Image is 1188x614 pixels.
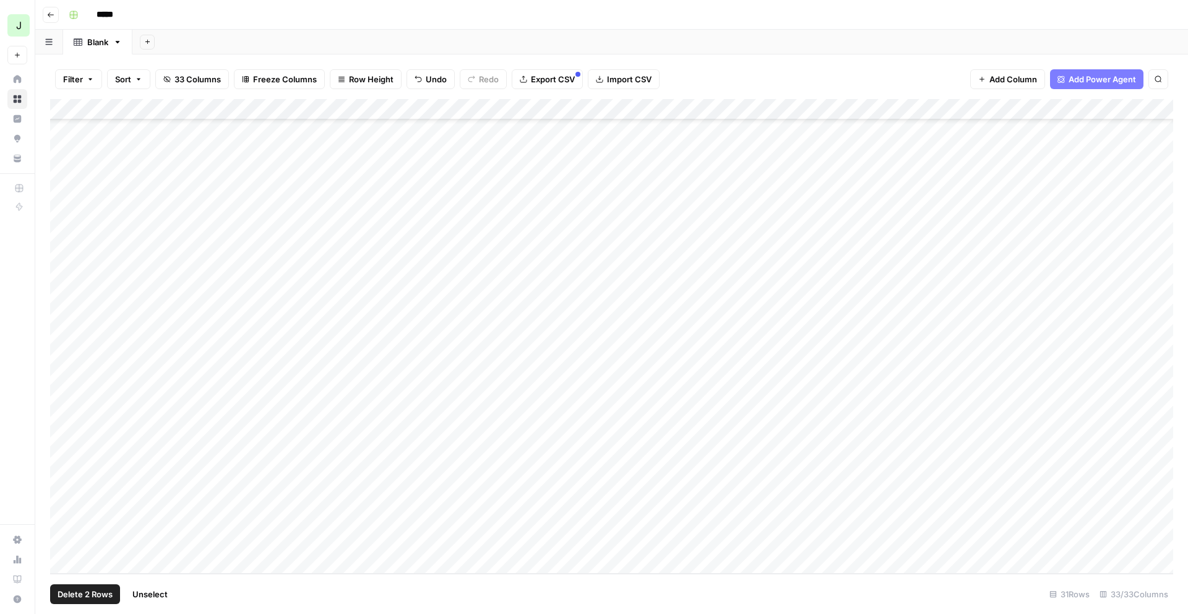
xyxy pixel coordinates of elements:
[50,584,120,604] button: Delete 2 Rows
[479,73,499,85] span: Redo
[7,89,27,109] a: Browse
[7,550,27,569] a: Usage
[989,73,1037,85] span: Add Column
[460,69,507,89] button: Redo
[16,18,22,33] span: J
[1069,73,1136,85] span: Add Power Agent
[607,73,652,85] span: Import CSV
[125,584,175,604] button: Unselect
[531,73,575,85] span: Export CSV
[63,30,132,54] a: Blank
[7,10,27,41] button: Workspace: JB.COM
[7,109,27,129] a: Insights
[58,588,113,600] span: Delete 2 Rows
[55,69,102,89] button: Filter
[330,69,402,89] button: Row Height
[234,69,325,89] button: Freeze Columns
[407,69,455,89] button: Undo
[1095,584,1173,604] div: 33/33 Columns
[107,69,150,89] button: Sort
[7,569,27,589] a: Learning Hub
[155,69,229,89] button: 33 Columns
[253,73,317,85] span: Freeze Columns
[174,73,221,85] span: 33 Columns
[970,69,1045,89] button: Add Column
[115,73,131,85] span: Sort
[588,69,660,89] button: Import CSV
[7,589,27,609] button: Help + Support
[7,149,27,168] a: Your Data
[349,73,394,85] span: Row Height
[63,73,83,85] span: Filter
[87,36,108,48] div: Blank
[132,588,168,600] span: Unselect
[426,73,447,85] span: Undo
[7,69,27,89] a: Home
[7,530,27,550] a: Settings
[512,69,583,89] button: Export CSV
[1050,69,1143,89] button: Add Power Agent
[1044,584,1095,604] div: 31 Rows
[7,129,27,149] a: Opportunities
